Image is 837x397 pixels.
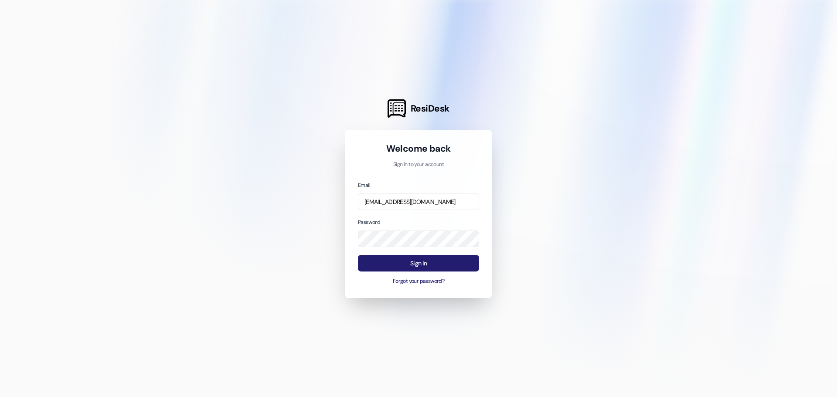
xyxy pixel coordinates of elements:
[358,143,479,155] h1: Welcome back
[358,219,380,226] label: Password
[358,278,479,285] button: Forgot your password?
[358,255,479,272] button: Sign In
[358,182,370,189] label: Email
[411,102,449,115] span: ResiDesk
[358,161,479,169] p: Sign in to your account
[388,99,406,118] img: ResiDesk Logo
[358,193,479,210] input: name@example.com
